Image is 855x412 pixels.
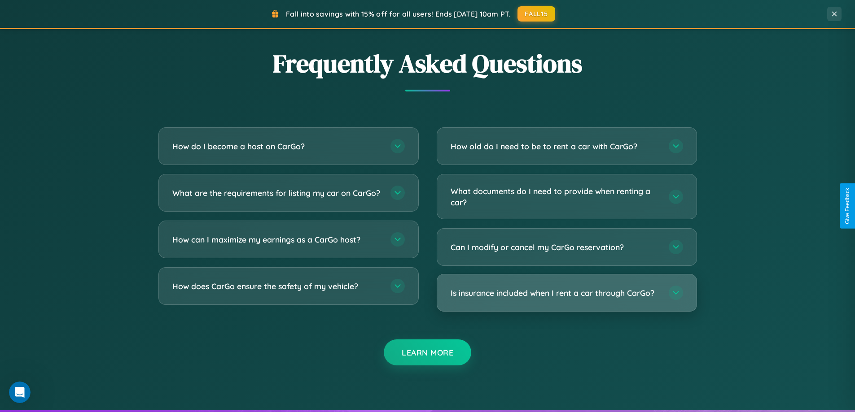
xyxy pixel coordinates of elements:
[451,242,660,253] h3: Can I modify or cancel my CarGo reservation?
[158,46,697,81] h2: Frequently Asked Questions
[9,382,31,403] iframe: Intercom live chat
[451,186,660,208] h3: What documents do I need to provide when renting a car?
[172,234,381,245] h3: How can I maximize my earnings as a CarGo host?
[286,9,511,18] span: Fall into savings with 15% off for all users! Ends [DATE] 10am PT.
[844,188,851,224] div: Give Feedback
[384,339,471,365] button: Learn More
[172,141,381,152] h3: How do I become a host on CarGo?
[451,287,660,299] h3: Is insurance included when I rent a car through CarGo?
[172,187,381,199] h3: What are the requirements for listing my car on CarGo?
[172,281,381,292] h3: How does CarGo ensure the safety of my vehicle?
[517,6,555,22] button: FALL15
[451,141,660,152] h3: How old do I need to be to rent a car with CarGo?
